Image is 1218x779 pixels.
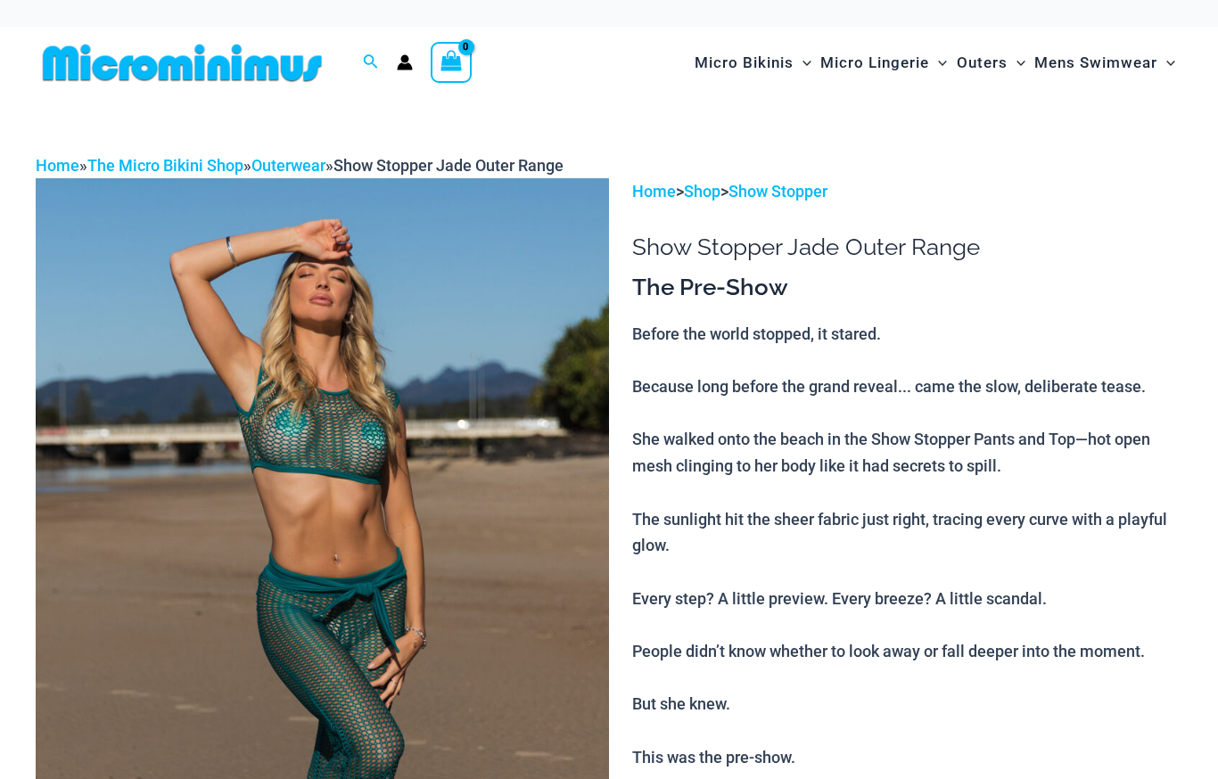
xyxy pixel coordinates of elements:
[363,52,379,74] a: Search icon link
[929,40,947,86] span: Menu Toggle
[816,36,951,90] a: Micro LingerieMenu ToggleMenu Toggle
[820,40,929,86] span: Micro Lingerie
[431,42,472,83] a: View Shopping Cart, empty
[1030,36,1180,90] a: Mens SwimwearMenu ToggleMenu Toggle
[632,234,1182,261] h1: Show Stopper Jade Outer Range
[1157,40,1175,86] span: Menu Toggle
[952,36,1030,90] a: OutersMenu ToggleMenu Toggle
[728,182,827,201] a: Show Stopper
[333,156,564,175] span: Show Stopper Jade Outer Range
[1034,40,1157,86] span: Mens Swimwear
[36,43,329,83] img: MM SHOP LOGO FLAT
[87,156,243,175] a: The Micro Bikini Shop
[632,178,1182,205] p: > >
[794,40,811,86] span: Menu Toggle
[632,273,1182,303] h3: The Pre-Show
[36,156,564,175] span: » » »
[397,54,413,70] a: Account icon link
[695,40,794,86] span: Micro Bikinis
[36,156,79,175] a: Home
[690,36,816,90] a: Micro BikinisMenu ToggleMenu Toggle
[632,182,676,201] a: Home
[684,182,720,201] a: Shop
[957,40,1008,86] span: Outers
[687,33,1182,93] nav: Site Navigation
[1008,40,1025,86] span: Menu Toggle
[251,156,325,175] a: Outerwear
